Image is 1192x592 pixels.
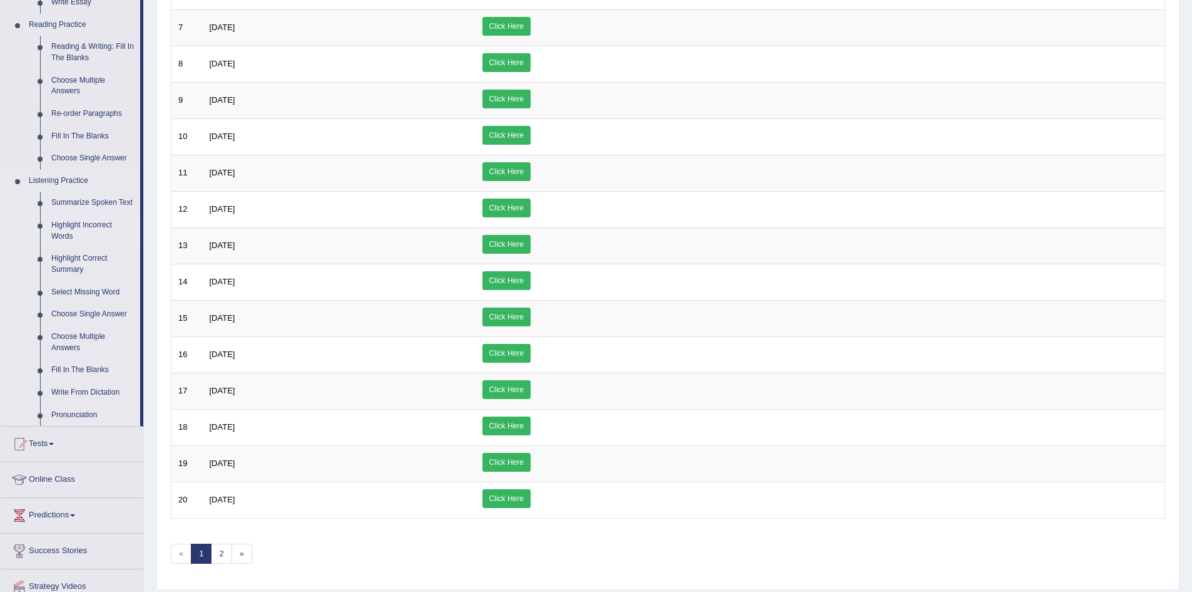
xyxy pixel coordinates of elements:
[171,264,203,300] td: 14
[171,373,203,409] td: 17
[46,147,140,170] a: Choose Single Answer
[46,214,140,247] a: Highlight Incorrect Words
[46,281,140,304] a: Select Missing Word
[482,453,531,472] a: Click Here
[171,544,191,564] span: «
[1,498,143,529] a: Predictions
[210,495,235,504] span: [DATE]
[46,359,140,382] a: Fill In The Blanks
[210,95,235,105] span: [DATE]
[1,427,143,458] a: Tests
[171,46,203,82] td: 8
[171,482,203,518] td: 20
[171,227,203,264] td: 13
[482,126,531,145] a: Click Here
[171,9,203,46] td: 7
[482,53,531,72] a: Click Here
[210,313,235,323] span: [DATE]
[232,544,252,564] a: »
[482,162,531,181] a: Click Here
[171,118,203,155] td: 10
[482,489,531,508] a: Click Here
[46,36,140,69] a: Reading & Writing: Fill In The Blanks
[46,103,140,125] a: Re-order Paragraphs
[171,336,203,373] td: 16
[46,70,140,103] a: Choose Multiple Answers
[210,422,235,432] span: [DATE]
[210,350,235,359] span: [DATE]
[191,544,211,564] a: 1
[46,382,140,404] a: Write From Dictation
[46,404,140,427] a: Pronunciation
[210,386,235,395] span: [DATE]
[482,235,531,254] a: Click Here
[210,459,235,468] span: [DATE]
[171,409,203,445] td: 18
[210,23,235,32] span: [DATE]
[482,199,531,217] a: Click Here
[23,14,140,36] a: Reading Practice
[210,168,235,177] span: [DATE]
[482,344,531,363] a: Click Here
[1,462,143,494] a: Online Class
[171,191,203,227] td: 12
[482,417,531,435] a: Click Here
[482,90,531,108] a: Click Here
[171,155,203,191] td: 11
[482,380,531,399] a: Click Here
[46,192,140,214] a: Summarize Spoken Text
[46,247,140,281] a: Highlight Correct Summary
[46,303,140,326] a: Choose Single Answer
[210,241,235,250] span: [DATE]
[210,277,235,286] span: [DATE]
[46,326,140,359] a: Choose Multiple Answers
[210,132,235,141] span: [DATE]
[211,544,232,564] a: 2
[482,308,531,326] a: Click Here
[171,82,203,118] td: 9
[171,300,203,336] td: 15
[1,534,143,565] a: Success Stories
[171,445,203,482] td: 19
[210,204,235,214] span: [DATE]
[482,17,531,36] a: Click Here
[482,271,531,290] a: Click Here
[46,125,140,148] a: Fill In The Blanks
[23,170,140,192] a: Listening Practice
[210,59,235,68] span: [DATE]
